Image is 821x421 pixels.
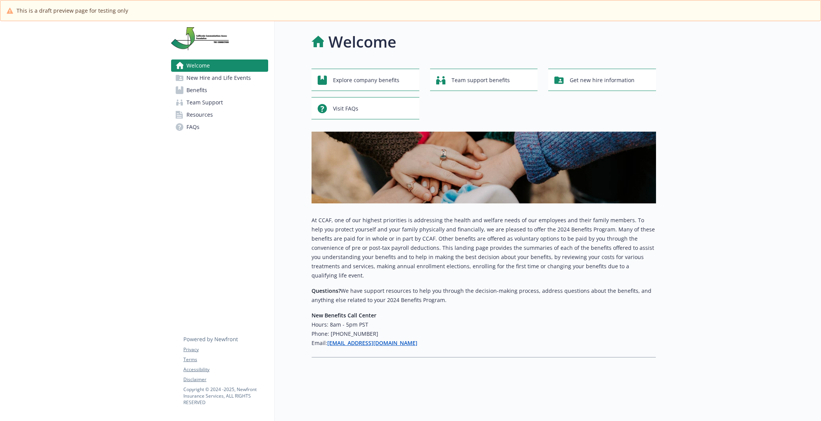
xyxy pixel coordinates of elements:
[548,69,656,91] button: Get new hire information
[171,109,268,121] a: Resources
[570,73,635,88] span: Get new hire information
[333,101,358,116] span: Visit FAQs
[312,69,419,91] button: Explore company benefits
[186,59,210,72] span: Welcome
[312,216,656,280] p: At CCAF, one of our highest priorities is addressing the health and welfare needs of our employee...
[186,121,199,133] span: FAQs
[333,73,399,88] span: Explore company benefits
[312,338,656,348] h6: Email:
[312,97,419,119] button: Visit FAQs
[186,72,251,84] span: New Hire and Life Events
[312,286,656,305] p: We have support resources to help you through the decision-making process, address questions abou...
[312,320,656,329] h6: Hours: 8am - 5pm PST
[312,312,376,319] strong: New Benefits Call Center
[171,59,268,72] a: Welcome
[183,366,268,373] a: Accessibility
[183,386,268,406] p: Copyright © 2024 - 2025 , Newfront Insurance Services, ALL RIGHTS RESERVED
[312,287,341,294] strong: Questions?
[430,69,538,91] button: Team support benefits
[171,96,268,109] a: Team Support
[16,7,128,15] span: This is a draft preview page for testing only
[186,109,213,121] span: Resources
[171,72,268,84] a: New Hire and Life Events
[183,376,268,383] a: Disclaimer
[452,73,510,88] span: Team support benefits
[186,84,207,96] span: Benefits
[183,346,268,353] a: Privacy
[171,121,268,133] a: FAQs
[312,132,656,203] img: overview page banner
[327,339,417,347] a: [EMAIL_ADDRESS][DOMAIN_NAME]
[171,84,268,96] a: Benefits
[183,356,268,363] a: Terms
[328,30,396,53] h1: Welcome
[312,329,656,338] h6: Phone: [PHONE_NUMBER]
[186,96,223,109] span: Team Support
